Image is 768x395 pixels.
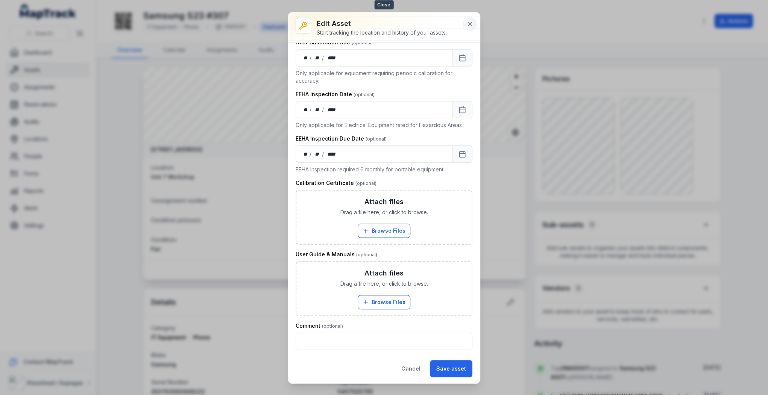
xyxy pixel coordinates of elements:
span: Drag a file here, or click to browse. [340,280,428,288]
h3: Edit asset [317,18,447,29]
label: Calibration Certificate [296,179,376,187]
span: Close [374,0,393,9]
label: EEHA Inspection Date [296,91,375,98]
button: Save asset [430,360,472,377]
div: / [322,54,325,62]
div: year, [325,54,338,62]
div: day, [302,106,310,114]
p: Only applicable for Electrical Equipment rated for Hazardous Areas [296,121,472,129]
div: / [322,150,325,158]
p: EEHA Inspection required 6 monthly for portable equipment [296,166,472,173]
div: / [310,106,312,114]
div: Start tracking the location and history of your assets. [317,29,447,36]
p: Only applicable for equipment requiring periodic calibration for accuracy. [296,70,472,85]
label: User Guide & Manuals [296,251,377,258]
div: year, [325,150,338,158]
button: Calendar [452,49,472,67]
div: month, [312,150,322,158]
div: / [322,106,325,114]
div: / [310,54,312,62]
button: Browse Files [358,295,410,309]
div: day, [302,54,310,62]
label: EEHA Inspection Due Date [296,135,387,142]
h3: Attach files [364,197,404,207]
div: / [310,150,312,158]
label: Comment [296,322,343,330]
button: Browse Files [358,224,410,238]
h3: Attach files [364,268,404,278]
button: Calendar [452,101,472,118]
div: day, [302,150,310,158]
button: Cancel [395,360,427,377]
span: Drag a file here, or click to browse. [340,209,428,216]
button: Calendar [452,145,472,163]
div: year, [325,106,338,114]
div: month, [312,106,322,114]
div: month, [312,54,322,62]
